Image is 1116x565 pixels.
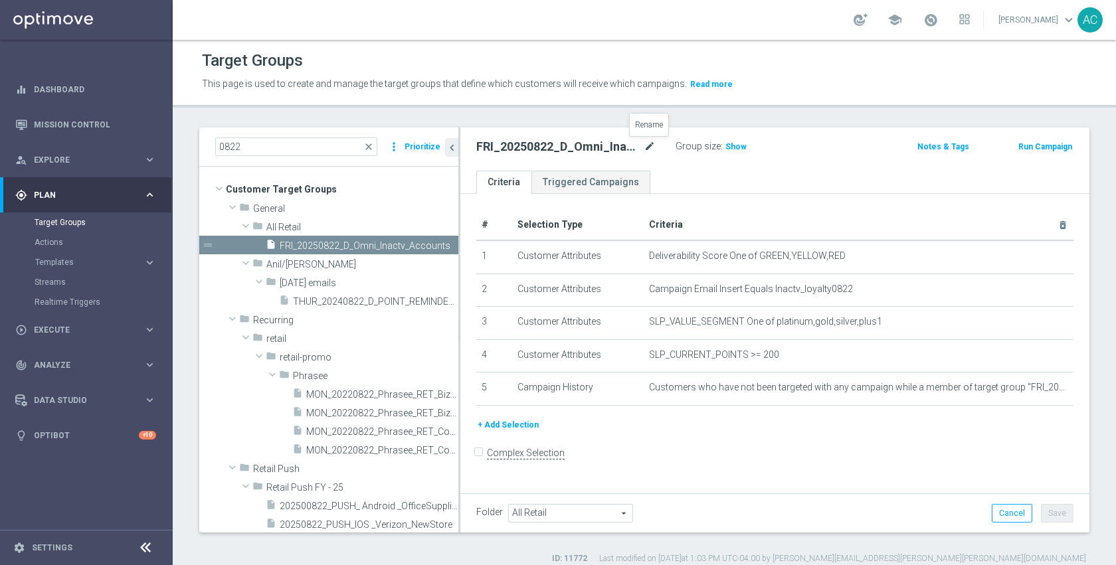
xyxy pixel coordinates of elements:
span: Retail Push FY - 25 [266,482,458,493]
i: keyboard_arrow_right [143,256,156,269]
span: MON_20220822_Phrasee_RET_Biz_2 [306,408,458,419]
span: THUR_20240822_D_POINT_REMINDER_PLAT_GOLD [293,296,458,307]
a: Settings [32,544,72,552]
a: Optibot [34,418,139,453]
h1: Target Groups [202,51,303,70]
label: Folder [476,507,503,518]
span: MON_20220822_Phrasee_RET_Biz_1 [306,389,458,400]
span: Plan [34,191,143,199]
button: chevron_left [445,138,458,157]
span: 202500822_PUSH_ Android _OfficeSupplies_Verizon_NewStore [280,501,458,512]
i: keyboard_arrow_right [143,394,156,406]
span: retail [266,333,458,345]
h2: FRI_20250822_D_Omni_Inactv_Accounts [476,139,641,155]
span: General [253,203,458,214]
i: insert_drive_file [266,239,276,254]
div: equalizer Dashboard [15,84,157,95]
button: Mission Control [15,120,157,130]
span: All Retail [266,222,458,233]
button: gps_fixed Plan keyboard_arrow_right [15,190,157,201]
span: Criteria [649,219,683,230]
th: Selection Type [512,210,644,240]
i: insert_drive_file [292,425,303,440]
div: Streams [35,272,171,292]
i: play_circle_outline [15,324,27,336]
label: : [721,141,723,152]
div: Plan [15,189,143,201]
label: ID: 11772 [552,553,587,564]
i: insert_drive_file [279,295,290,310]
span: keyboard_arrow_down [1062,13,1076,27]
button: play_circle_outline Execute keyboard_arrow_right [15,325,157,335]
span: This page is used to create and manage the target groups that define which customers will receive... [202,78,687,89]
div: Actions [35,232,171,252]
td: Customer Attributes [512,339,644,372]
button: Prioritize [403,138,442,156]
div: Target Groups [35,212,171,232]
i: keyboard_arrow_right [143,153,156,166]
td: Campaign History [512,372,644,406]
span: Templates [35,258,130,266]
button: Cancel [992,504,1032,523]
button: person_search Explore keyboard_arrow_right [15,155,157,165]
span: FRI_20250822_D_Omni_Inactv_Accounts [280,240,458,252]
a: Triggered Campaigns [531,171,650,194]
td: Customer Attributes [512,240,644,274]
i: keyboard_arrow_right [143,359,156,371]
span: Campaign Email Insert Equals Inactv_loyalty0822 [649,283,853,295]
div: Execute [15,324,143,336]
i: track_changes [15,359,27,371]
div: Templates keyboard_arrow_right [35,257,157,268]
div: +10 [139,431,156,440]
td: 5 [476,372,512,406]
label: Group size [676,141,721,152]
label: Complex Selection [487,447,565,459]
div: Templates [35,252,171,272]
label: Last modified on [DATE] at 1:03 PM UTC-04:00 by [PERSON_NAME][EMAIL_ADDRESS][PERSON_NAME][PERSON_... [599,553,1086,564]
td: 3 [476,307,512,340]
a: Streams [35,277,138,287]
button: Data Studio keyboard_arrow_right [15,395,157,406]
button: lightbulb Optibot +10 [15,430,157,441]
span: Retail Push [253,463,458,475]
i: folder [239,313,250,329]
div: Optibot [15,418,156,453]
i: lightbulb [15,430,27,442]
span: Deliverability Score One of GREEN,YELLOW,RED [649,250,846,262]
td: Customer Attributes [512,274,644,307]
span: Customer Target Groups [226,180,458,199]
span: SLP_VALUE_SEGMENT One of platinum,gold,silver,plus1 [649,316,882,327]
i: insert_drive_file [266,518,276,533]
i: folder [239,462,250,477]
a: Realtime Triggers [35,297,138,307]
i: folder [252,258,263,273]
a: Target Groups [35,217,138,228]
span: 5/16/2024 emails [280,278,458,289]
button: Read more [689,77,734,92]
i: insert_drive_file [266,499,276,515]
i: equalizer [15,84,27,96]
span: Customers who have not been targeted with any campaign while a member of target group "FRI_202508... [649,382,1068,393]
i: mode_edit [644,139,656,155]
div: Explore [15,154,143,166]
input: Quick find group or folder [215,137,377,156]
a: Mission Control [34,107,156,142]
span: Explore [34,156,143,164]
i: keyboard_arrow_right [143,189,156,201]
span: Data Studio [34,396,143,404]
a: Actions [35,237,138,248]
td: 2 [476,274,512,307]
span: close [363,141,374,152]
span: Anil/Tyler [266,259,458,270]
i: gps_fixed [15,189,27,201]
button: + Add Selection [476,418,540,432]
a: Dashboard [34,72,156,107]
span: Execute [34,326,143,334]
a: [PERSON_NAME]keyboard_arrow_down [997,10,1077,30]
i: insert_drive_file [292,388,303,403]
span: school [887,13,902,27]
div: Dashboard [15,72,156,107]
